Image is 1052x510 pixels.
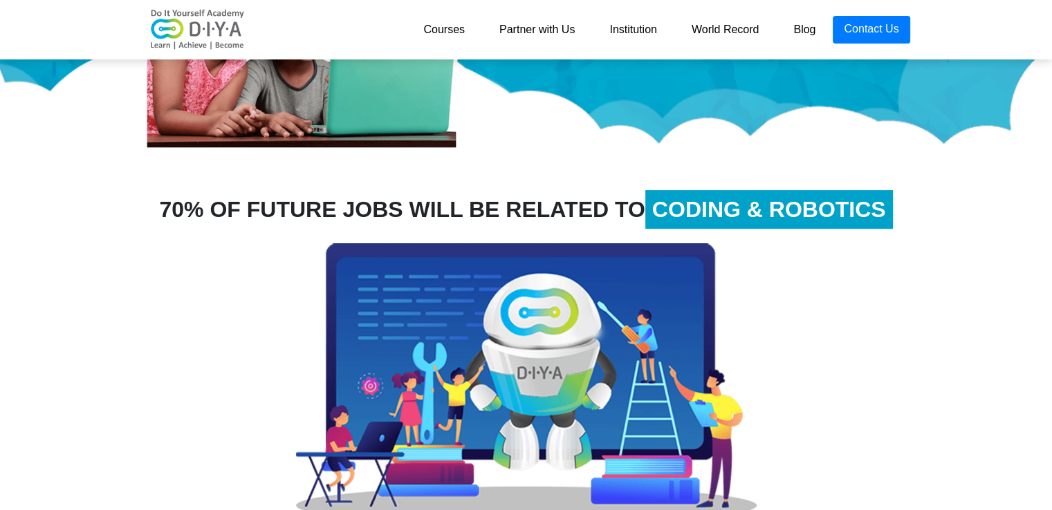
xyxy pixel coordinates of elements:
a: Partner with Us [482,16,592,44]
a: Institution [592,16,674,44]
a: Contact Us [833,16,910,44]
a: Blog [776,16,833,44]
a: Courses [406,16,482,44]
div: 70% OF FUTURE JOBS WILL BE RELATED TO [132,193,921,226]
a: World Record [674,16,777,44]
span: CODING & ROBOTICS [645,190,893,229]
img: logo-v2.png [142,9,253,50]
